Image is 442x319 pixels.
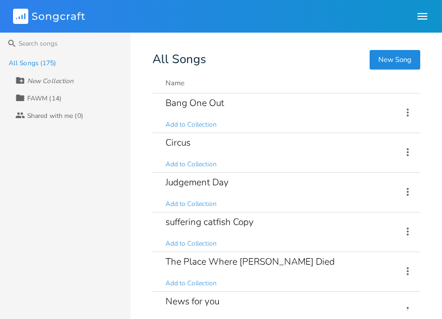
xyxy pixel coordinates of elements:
[165,98,224,108] div: Bang One Out
[165,297,219,306] div: News for you
[165,160,217,169] span: Add to Collection
[370,50,420,70] button: New Song
[165,138,191,147] div: Circus
[9,60,57,66] div: All Songs (175)
[165,178,229,187] div: Judgement Day
[27,78,73,84] div: New Collection
[165,78,389,89] button: Name
[165,239,217,248] span: Add to Collection
[165,217,254,227] div: suffering catfish Copy
[165,199,217,209] span: Add to Collection
[152,54,420,65] div: All Songs
[165,120,217,129] span: Add to Collection
[165,257,335,266] div: The Place Where [PERSON_NAME] Died
[27,112,83,119] div: Shared with me (0)
[165,279,217,288] span: Add to Collection
[165,78,185,88] div: Name
[27,95,62,102] div: FAWM (14)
